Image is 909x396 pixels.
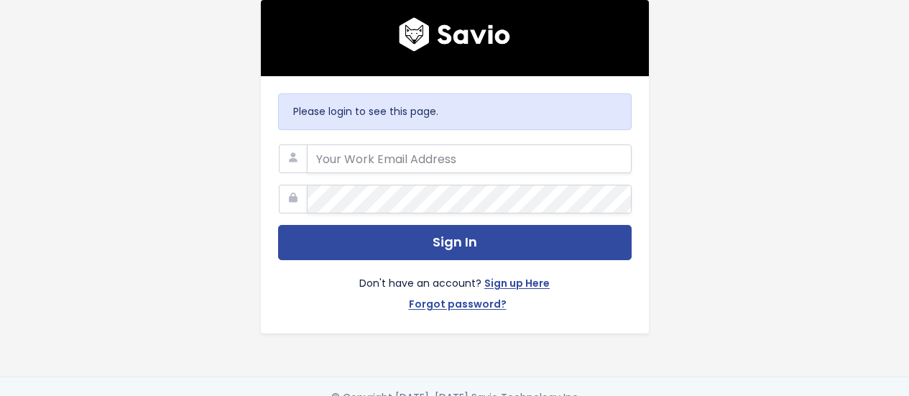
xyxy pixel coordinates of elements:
a: Forgot password? [409,295,507,316]
input: Your Work Email Address [307,144,632,173]
img: logo600x187.a314fd40982d.png [399,17,510,52]
a: Sign up Here [484,275,550,295]
div: Don't have an account? [278,260,632,316]
p: Please login to see this page. [293,103,617,121]
button: Sign In [278,225,632,260]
